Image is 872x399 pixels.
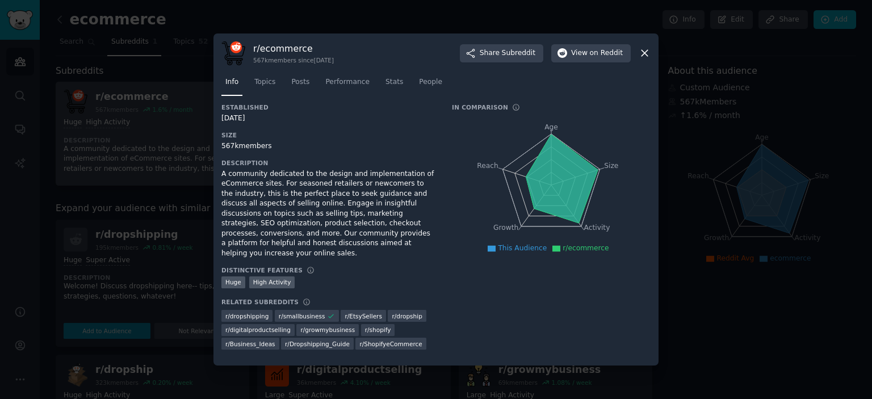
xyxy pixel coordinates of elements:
span: r/ ShopifyeCommerce [359,340,422,348]
div: 567k members [221,141,436,152]
span: This Audience [498,244,547,252]
a: Performance [321,73,374,96]
span: r/ dropshipping [225,312,269,320]
span: on Reddit [590,48,623,58]
a: Topics [250,73,279,96]
span: View [571,48,623,58]
button: Viewon Reddit [551,44,631,62]
span: r/ EtsySellers [345,312,382,320]
a: Posts [287,73,313,96]
img: ecommerce [221,41,245,65]
button: ShareSubreddit [460,44,543,62]
h3: In Comparison [452,103,508,111]
tspan: Reach [477,161,498,169]
span: Posts [291,77,309,87]
h3: r/ ecommerce [253,43,334,54]
div: 567k members since [DATE] [253,56,334,64]
h3: Related Subreddits [221,298,299,306]
span: Performance [325,77,370,87]
span: Stats [385,77,403,87]
span: r/ dropship [392,312,422,320]
a: Info [221,73,242,96]
h3: Established [221,103,436,111]
span: r/ digitalproductselling [225,326,291,334]
h3: Description [221,159,436,167]
span: r/ Business_Ideas [225,340,275,348]
div: High Activity [249,276,295,288]
span: r/ecommerce [563,244,609,252]
tspan: Size [604,161,618,169]
h3: Distinctive Features [221,266,303,274]
a: People [415,73,446,96]
a: Stats [381,73,407,96]
h3: Size [221,131,436,139]
tspan: Growth [493,224,518,232]
div: Huge [221,276,245,288]
div: A community dedicated to the design and implementation of eCommerce sites. For seasoned retailers... [221,169,436,259]
span: Subreddit [502,48,535,58]
div: [DATE] [221,114,436,124]
span: People [419,77,442,87]
span: Topics [254,77,275,87]
span: Share [480,48,535,58]
tspan: Activity [584,224,610,232]
span: r/ Dropshipping_Guide [285,340,350,348]
span: r/ smallbusiness [279,312,325,320]
tspan: Age [544,123,558,131]
span: r/ growmybusiness [300,326,355,334]
span: r/ shopify [365,326,391,334]
span: Info [225,77,238,87]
